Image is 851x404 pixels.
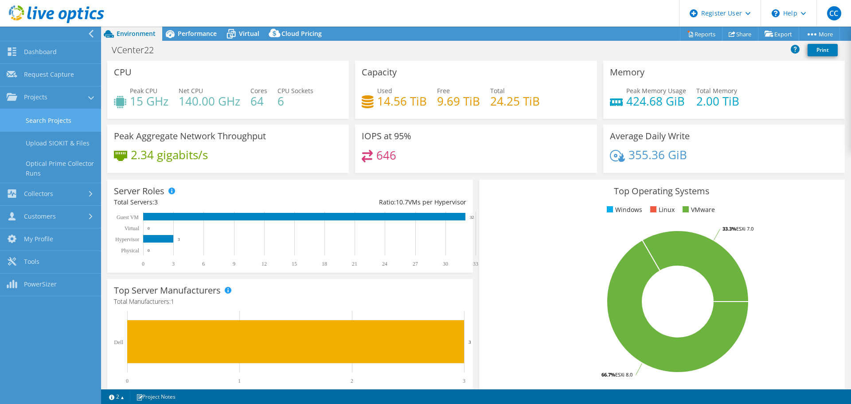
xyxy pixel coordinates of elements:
text: Hypervisor [115,236,139,243]
span: Cores [250,86,267,95]
text: 0 [148,226,150,231]
h3: Memory [610,67,644,77]
a: Export [758,27,799,41]
text: 1 [238,378,241,384]
span: Environment [117,29,156,38]
span: Total [490,86,505,95]
text: 0 [142,261,144,267]
span: CC [827,6,841,20]
text: 3 [463,378,465,384]
div: Total Servers: [114,197,290,207]
a: Print [808,44,838,56]
text: Virtual [125,225,140,231]
h3: CPU [114,67,132,77]
text: Dell [114,339,123,345]
h4: 424.68 GiB [626,96,686,106]
text: 3 [178,237,180,242]
h3: Peak Aggregate Network Throughput [114,131,266,141]
h4: Total Manufacturers: [114,297,466,306]
h3: Capacity [362,67,397,77]
tspan: 33.3% [722,225,736,232]
text: 3 [468,339,471,345]
span: Used [377,86,392,95]
div: Ratio: VMs per Hypervisor [290,197,466,207]
tspan: ESXi 8.0 [615,371,632,378]
span: Free [437,86,450,95]
text: 9 [233,261,235,267]
span: Total Memory [696,86,737,95]
span: Peak Memory Usage [626,86,686,95]
li: Linux [648,205,675,215]
span: 1 [171,297,174,306]
text: 15 [292,261,297,267]
h3: Top Operating Systems [486,186,838,196]
span: Virtual [239,29,259,38]
h4: 646 [376,150,396,160]
text: 12 [262,261,267,267]
tspan: ESXi 7.0 [736,225,753,232]
h4: 24.25 TiB [490,96,540,106]
span: Net CPU [179,86,203,95]
h4: 2.00 TiB [696,96,739,106]
h4: 14.56 TiB [377,96,427,106]
span: Cloud Pricing [281,29,322,38]
a: More [799,27,840,41]
h3: Server Roles [114,186,164,196]
text: Guest VM [117,214,139,220]
a: Share [722,27,758,41]
text: 0 [126,378,129,384]
span: Performance [178,29,217,38]
h3: Top Server Manufacturers [114,286,221,295]
h4: 2.34 gigabits/s [131,150,208,160]
text: 3 [172,261,175,267]
h1: VCenter22 [108,45,168,55]
span: 10.7 [396,198,408,206]
text: 32 [470,215,474,220]
span: 3 [154,198,158,206]
span: Peak CPU [130,86,157,95]
span: CPU Sockets [277,86,313,95]
svg: \n [772,9,780,17]
h4: 9.69 TiB [437,96,480,106]
text: 21 [352,261,357,267]
text: 30 [443,261,448,267]
h4: 6 [277,96,313,106]
text: 24 [382,261,387,267]
li: Windows [605,205,642,215]
text: 27 [413,261,418,267]
a: Reports [680,27,722,41]
h4: 140.00 GHz [179,96,240,106]
a: 2 [103,391,130,402]
h3: Average Daily Write [610,131,690,141]
a: Project Notes [130,391,182,402]
text: 2 [351,378,353,384]
text: 18 [322,261,327,267]
h3: IOPS at 95% [362,131,411,141]
text: 6 [202,261,205,267]
text: 33 [473,261,478,267]
h4: 64 [250,96,267,106]
text: Physical [121,247,139,254]
h4: 355.36 GiB [628,150,687,160]
text: 0 [148,248,150,253]
tspan: 66.7% [601,371,615,378]
h4: 15 GHz [130,96,168,106]
li: VMware [680,205,715,215]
